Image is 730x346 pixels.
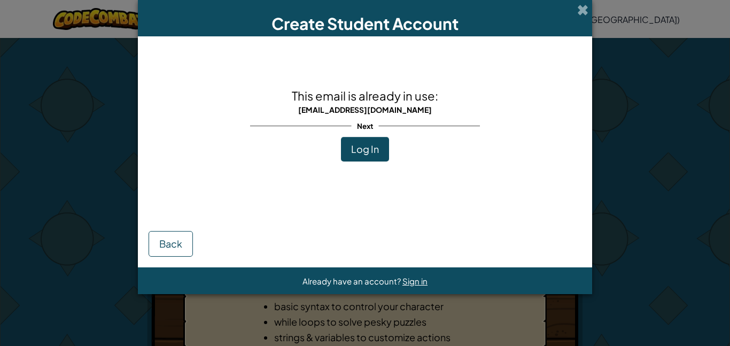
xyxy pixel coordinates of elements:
[351,143,379,155] span: Log In
[271,13,459,34] span: Create Student Account
[292,88,438,103] span: This email is already in use:
[302,276,402,286] span: Already have an account?
[149,231,193,257] button: Back
[159,237,182,250] span: Back
[298,105,432,114] span: [EMAIL_ADDRESS][DOMAIN_NAME]
[402,276,428,286] a: Sign in
[341,137,389,162] button: Log In
[352,118,379,134] span: Next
